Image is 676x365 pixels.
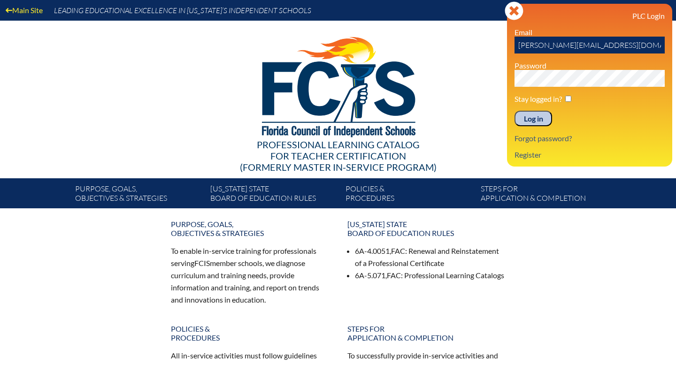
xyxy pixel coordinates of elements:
[165,216,334,241] a: Purpose, goals,objectives & strategies
[515,94,562,103] label: Stay logged in?
[355,269,505,281] li: 6A-5.071, : Professional Learning Catalogs
[355,245,505,269] li: 6A-4.0051, : Renewal and Reinstatement of a Professional Certificate
[387,271,401,280] span: FAC
[68,139,608,173] div: Professional Learning Catalog (formerly Master In-service Program)
[342,216,511,241] a: [US_STATE] StateBoard of Education rules
[342,320,511,346] a: Steps forapplication & completion
[477,182,612,208] a: Steps forapplication & completion
[342,182,477,208] a: Policies &Procedures
[194,259,210,267] span: FCIS
[391,246,405,255] span: FAC
[511,148,545,161] a: Register
[270,150,406,161] span: for Teacher Certification
[515,28,532,37] label: Email
[165,320,334,346] a: Policies &Procedures
[171,245,329,305] p: To enable in-service training for professionals serving member schools, we diagnose curriculum an...
[207,182,342,208] a: [US_STATE] StateBoard of Education rules
[515,111,552,127] input: Log in
[515,11,665,20] h3: PLC Login
[71,182,207,208] a: Purpose, goals,objectives & strategies
[241,21,435,149] img: FCISlogo221.eps
[2,4,46,16] a: Main Site
[505,1,523,20] svg: Close
[511,132,576,144] a: Forgot password?
[515,61,546,70] label: Password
